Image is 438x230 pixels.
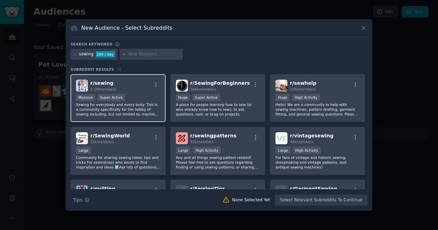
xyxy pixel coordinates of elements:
[76,94,95,101] div: Massive
[176,147,191,154] div: Large
[90,133,130,138] span: r/ SewingWorld
[232,197,270,203] div: None Selected Yet
[73,197,82,204] span: Tips
[190,140,214,144] span: 52k members
[190,80,250,86] span: r/ SewingForBeginners
[76,147,91,154] div: Large
[275,102,360,117] p: Hello! We are a community to help with sewing machines, pattern drafting, garment fitting, and ge...
[176,80,188,92] img: SewingForBeginners
[176,132,188,144] img: sewingpatterns
[90,140,114,144] span: 35k members
[290,140,313,144] span: 40k members
[79,51,94,57] div: sewing
[292,94,320,101] div: High Activity
[76,185,88,197] img: quilting
[76,132,88,144] img: SewingWorld
[176,94,190,101] div: Huge
[81,24,172,31] h3: New Audience - Select Subreddits
[70,67,114,72] span: Subreddit Results
[193,147,221,154] div: High Activity
[90,80,114,86] span: r/ sewing
[176,102,260,117] p: A place for people learning how to sew (or who already know how to sew), to ask questions, rant, ...
[190,87,216,91] span: 166k members
[290,133,333,138] span: r/ vintagesewing
[70,194,92,206] button: Tips
[96,51,115,57] div: 284 / day
[90,87,116,91] span: 2.1M members
[275,155,360,170] p: For fans of vintage and historic sewing, dressmaking and vintage patterns, and antique sewing mac...
[98,94,125,101] div: Super Active
[275,94,290,101] div: Huge
[290,87,316,91] span: 105k members
[90,186,115,191] span: r/ quilting
[190,186,225,191] span: r/ SewingTips
[116,67,121,71] span: 18
[76,102,160,117] p: Sewing for everybody and every body. This is a community specifically for the hobby of sewing inc...
[290,80,316,86] span: r/ sewhelp
[190,133,236,138] span: r/ sewingpatterns
[290,186,337,191] span: r/ GarmentSewing
[192,94,220,101] div: Super Active
[70,42,113,46] h3: Search keywords
[275,147,291,154] div: Large
[176,155,260,170] p: Any and all things sewing pattern related! Please feel free to ask questions regarding finding or...
[76,80,88,92] img: sewing
[128,51,180,57] input: New Keyword
[275,132,287,144] img: vintagesewing
[275,80,287,92] img: sewhelp
[76,155,160,170] p: Community for sharing sewing ideas, tips and tricks For seamstress who wants to find inspiration ...
[293,147,321,154] div: High Activity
